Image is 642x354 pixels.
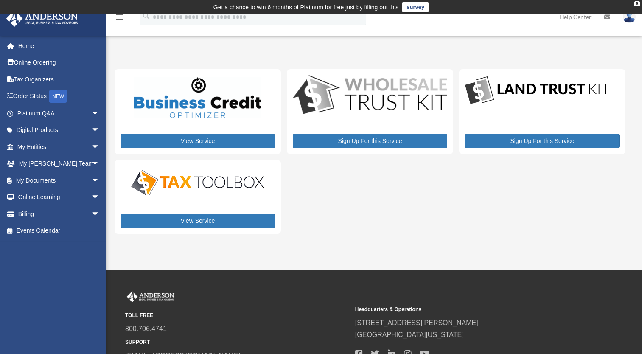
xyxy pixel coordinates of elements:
a: Tax Organizers [6,71,112,88]
a: Billingarrow_drop_down [6,205,112,222]
span: arrow_drop_down [91,155,108,173]
span: arrow_drop_down [91,172,108,189]
img: WS-Trust-Kit-lgo-1.jpg [293,75,447,116]
a: View Service [121,214,275,228]
i: menu [115,12,125,22]
small: Headquarters & Operations [355,305,579,314]
a: Platinum Q&Aarrow_drop_down [6,105,112,122]
a: survey [402,2,429,12]
div: close [634,1,640,6]
span: arrow_drop_down [91,122,108,139]
a: My Documentsarrow_drop_down [6,172,112,189]
a: My Entitiesarrow_drop_down [6,138,112,155]
img: LandTrust_lgo-1.jpg [465,75,609,106]
img: Anderson Advisors Platinum Portal [125,291,176,302]
span: arrow_drop_down [91,138,108,156]
a: 800.706.4741 [125,325,167,332]
a: View Service [121,134,275,148]
img: User Pic [623,11,636,23]
i: search [142,11,151,21]
small: SUPPORT [125,338,349,347]
span: arrow_drop_down [91,205,108,223]
a: Online Learningarrow_drop_down [6,189,112,206]
span: arrow_drop_down [91,189,108,206]
a: My [PERSON_NAME] Teamarrow_drop_down [6,155,112,172]
a: menu [115,15,125,22]
a: Sign Up For this Service [293,134,447,148]
div: NEW [49,90,67,103]
a: Online Ordering [6,54,112,71]
a: Sign Up For this Service [465,134,620,148]
a: Events Calendar [6,222,112,239]
span: arrow_drop_down [91,105,108,122]
small: TOLL FREE [125,311,349,320]
img: Anderson Advisors Platinum Portal [4,10,81,27]
a: Digital Productsarrow_drop_down [6,122,108,139]
a: Order StatusNEW [6,88,112,105]
a: [GEOGRAPHIC_DATA][US_STATE] [355,331,464,338]
a: Home [6,37,112,54]
div: Get a chance to win 6 months of Platinum for free just by filling out this [213,2,399,12]
a: [STREET_ADDRESS][PERSON_NAME] [355,319,478,326]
